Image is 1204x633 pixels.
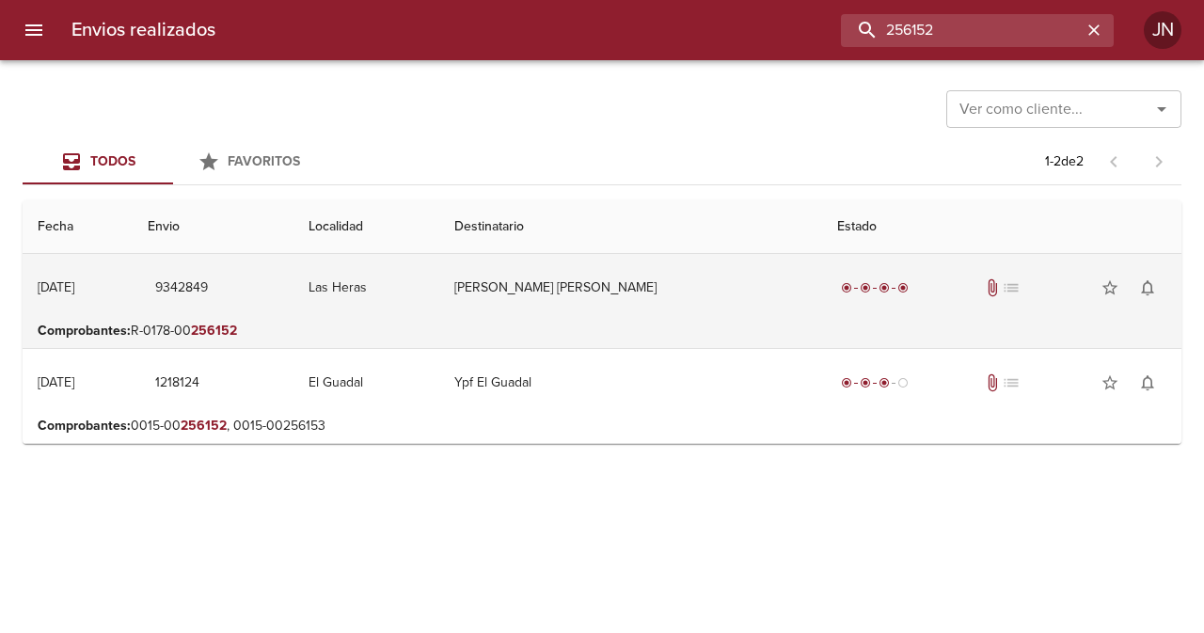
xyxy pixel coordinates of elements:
span: radio_button_checked [879,377,890,388]
span: radio_button_checked [841,377,852,388]
button: Agregar a favoritos [1091,364,1129,402]
em: 256152 [191,323,237,339]
span: No tiene pedido asociado [1002,278,1021,297]
td: [PERSON_NAME] [PERSON_NAME] [439,254,822,322]
button: menu [11,8,56,53]
span: 1218124 [155,372,200,395]
button: Activar notificaciones [1129,364,1166,402]
span: notifications_none [1138,373,1157,392]
button: 9342849 [148,271,215,306]
th: Estado [822,200,1181,254]
span: radio_button_unchecked [897,377,909,388]
th: Fecha [23,200,133,254]
p: 0015-00 , 0015-00256153 [38,417,1166,435]
input: buscar [841,14,1082,47]
th: Envio [133,200,293,254]
b: Comprobantes : [38,418,131,434]
button: Agregar a favoritos [1091,269,1129,307]
div: En viaje [837,373,912,392]
td: El Guadal [293,349,439,417]
p: 1 - 2 de 2 [1045,152,1084,171]
table: Tabla de envíos del cliente [23,200,1181,444]
div: Tabs Envios [23,139,324,184]
span: star_border [1101,278,1119,297]
div: [DATE] [38,374,74,390]
span: radio_button_checked [841,282,852,293]
div: Entregado [837,278,912,297]
span: star_border [1101,373,1119,392]
div: [DATE] [38,279,74,295]
th: Destinatario [439,200,822,254]
span: radio_button_checked [860,282,871,293]
td: Ypf El Guadal [439,349,822,417]
span: Tiene documentos adjuntos [983,278,1002,297]
span: radio_button_checked [879,282,890,293]
span: Favoritos [228,153,300,169]
button: Abrir [1149,96,1175,122]
th: Localidad [293,200,439,254]
span: notifications_none [1138,278,1157,297]
b: Comprobantes : [38,323,131,339]
h6: Envios realizados [71,15,215,45]
span: radio_button_checked [860,377,871,388]
span: attach_file [983,373,1002,392]
span: Todos [90,153,135,169]
span: 9342849 [155,277,208,300]
button: 1218124 [148,366,208,401]
div: JN [1144,11,1181,49]
td: Las Heras [293,254,439,322]
span: No tiene pedido asociado [1002,373,1021,392]
em: 256152 [181,418,227,434]
span: radio_button_checked [897,282,909,293]
p: R-0178-00 [38,322,1166,340]
button: Activar notificaciones [1129,269,1166,307]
